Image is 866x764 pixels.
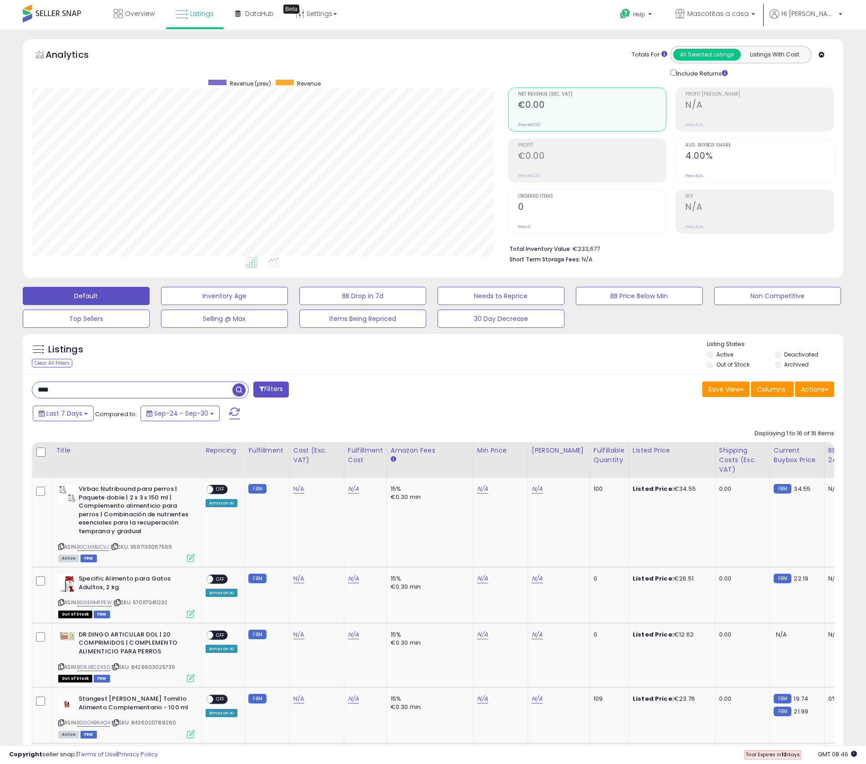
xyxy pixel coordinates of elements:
[633,631,708,639] div: €12.62
[293,484,304,494] a: N/A
[685,122,703,127] small: Prev: N/A
[714,287,841,305] button: Non Competitive
[230,80,271,87] span: Revenue (prev)
[477,484,488,494] a: N/A
[509,255,580,263] b: Short Term Storage Fees:
[518,202,666,214] h2: 0
[58,731,79,739] span: All listings currently available for purchase on Amazon
[719,695,763,703] div: 0.00
[633,695,708,703] div: €23.76
[58,695,195,737] div: ASIN:
[776,630,787,639] span: N/A
[702,382,750,397] button: Save View
[619,8,631,20] i: Get Help
[213,486,228,494] span: OFF
[56,446,198,455] div: Title
[58,631,195,681] div: ASIN:
[9,750,42,759] strong: Copyright
[46,409,82,418] span: Last 7 Days
[774,574,791,583] small: FBM
[828,695,858,703] div: 0%
[248,446,285,455] div: Fulfillment
[94,675,110,683] span: FBM
[190,9,214,18] span: Listings
[518,122,540,127] small: Prev: €0.00
[757,385,785,394] span: Columns
[161,310,288,328] button: Selling @ Max
[745,751,800,758] span: Trial Expires in days
[391,583,466,591] div: €0.30 min
[391,493,466,501] div: €0.30 min
[532,630,543,639] a: N/A
[770,9,842,30] a: Hi [PERSON_NAME]
[206,589,237,597] div: Amazon AI
[774,484,791,494] small: FBM
[518,92,666,97] span: Net Revenue (Exc. VAT)
[248,630,266,639] small: FBM
[23,310,150,328] button: Top Sellers
[77,719,110,727] a: B00O4B6AQ4
[685,100,834,112] h2: N/A
[719,575,763,583] div: 0.00
[716,351,733,358] label: Active
[755,429,834,438] div: Displaying 1 to 16 of 16 items
[141,406,220,421] button: Sep-24 - Sep-30
[818,750,857,759] span: 2025-10-9 08:46 GMT
[794,707,808,716] span: 21.99
[781,751,787,758] b: 12
[532,484,543,494] a: N/A
[685,202,834,214] h2: N/A
[594,575,622,583] div: 0
[774,694,791,703] small: FBM
[206,446,241,455] div: Repricing
[113,599,167,606] span: | SKU: 5701170411232
[58,485,76,503] img: 41tJbJHY4mL._SL40_.jpg
[111,719,176,726] span: | SKU: 8436020788260
[78,750,116,759] a: Terms of Use
[348,484,359,494] a: N/A
[245,9,274,18] span: DataHub
[58,575,76,593] img: 41fBB0vcaHL._SL40_.jpg
[79,575,189,594] b: Specific Alimento para Gatos Adultos, 2 kg
[719,485,763,493] div: 0.00
[719,446,766,474] div: Shipping Costs (Exc. VAT)
[9,750,158,759] div: seller snap | |
[781,9,836,18] span: Hi [PERSON_NAME]
[685,151,834,163] h2: 4.00%
[633,575,708,583] div: €26.51
[391,485,466,493] div: 15%
[716,361,750,368] label: Out of Stock
[518,194,666,199] span: Ordered Items
[154,409,208,418] span: Sep-24 - Sep-30
[248,694,266,703] small: FBM
[438,287,564,305] button: Needs to Reprice
[58,611,92,618] span: All listings that are currently out of stock and unavailable for purchase on Amazon
[673,49,741,61] button: All Selected Listings
[719,631,763,639] div: 0.00
[111,543,172,550] span: | SKU: 3597133067569
[685,173,703,178] small: Prev: N/A
[633,484,674,493] b: Listed Price:
[58,555,79,562] span: All listings currently available for purchase on Amazon
[213,696,228,703] span: OFF
[348,630,359,639] a: N/A
[532,574,543,583] a: N/A
[206,499,237,507] div: Amazon AI
[794,694,808,703] span: 19.74
[828,446,861,465] div: BB Share 24h.
[707,340,843,349] p: Listing States:
[213,632,228,639] span: OFF
[518,173,540,178] small: Prev: €0.00
[828,485,858,493] div: N/A
[58,695,76,713] img: 213QcLuymzL._SL40_.jpg
[161,287,288,305] button: Inventory Age
[518,151,666,163] h2: €0.00
[477,574,488,583] a: N/A
[58,675,92,683] span: All listings that are currently out of stock and unavailable for purchase on Amazon
[253,382,289,397] button: Filters
[477,694,488,703] a: N/A
[582,255,593,264] span: N/A
[633,630,674,639] b: Listed Price:
[751,382,794,397] button: Columns
[77,599,112,606] a: B00ENMFPEW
